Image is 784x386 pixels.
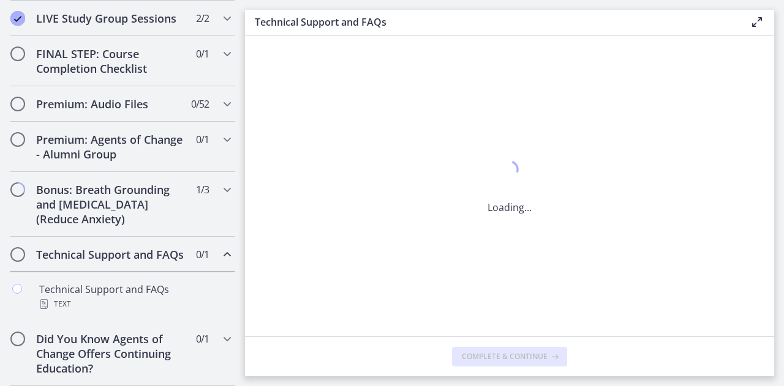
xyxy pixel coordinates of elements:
h2: Bonus: Breath Grounding and [MEDICAL_DATA] (Reduce Anxiety) [36,182,186,226]
h3: Technical Support and FAQs [255,15,730,29]
p: Loading... [488,200,532,215]
span: 0 / 1 [196,46,209,61]
button: Complete & continue [452,347,567,366]
span: 0 / 1 [196,132,209,147]
span: Complete & continue [462,352,548,362]
div: Technical Support and FAQs [39,282,230,311]
div: Text [39,297,230,311]
span: 2 / 2 [196,11,209,26]
h2: Premium: Audio Files [36,97,186,111]
h2: Premium: Agents of Change - Alumni Group [36,132,186,161]
span: 0 / 52 [191,97,209,111]
h2: Technical Support and FAQs [36,247,186,262]
h2: Did You Know Agents of Change Offers Continuing Education? [36,332,186,376]
span: 0 / 1 [196,332,209,346]
span: 1 / 3 [196,182,209,197]
div: 1 [488,157,532,185]
i: Completed [10,11,25,26]
h2: LIVE Study Group Sessions [36,11,186,26]
span: 0 / 1 [196,247,209,262]
h2: FINAL STEP: Course Completion Checklist [36,46,186,76]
